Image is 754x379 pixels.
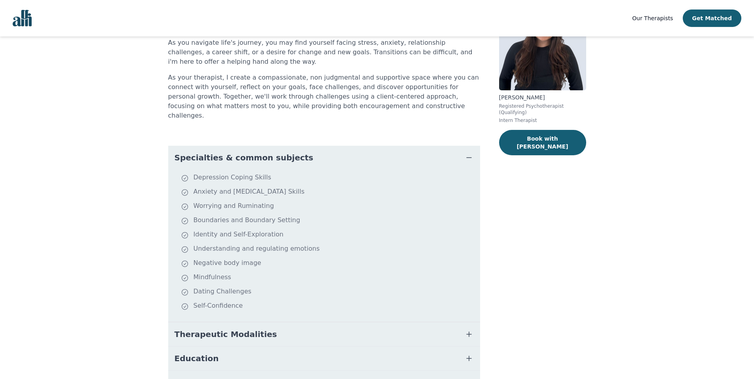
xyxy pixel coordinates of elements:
span: Our Therapists [632,15,673,21]
li: Depression Coping Skills [181,173,477,184]
span: Specialties & common subjects [175,152,313,163]
p: As you navigate life's journey, you may find yourself facing stress, anxiety, relationship challe... [168,38,480,67]
li: Negative body image [181,258,477,269]
span: Therapeutic Modalities [175,329,277,340]
span: Education [175,353,219,364]
li: Boundaries and Boundary Setting [181,215,477,227]
p: Intern Therapist [499,117,586,124]
button: Book with [PERSON_NAME] [499,130,586,155]
li: Worrying and Ruminating [181,201,477,212]
button: Therapeutic Modalities [168,322,480,346]
li: Anxiety and [MEDICAL_DATA] Skills [181,187,477,198]
li: Identity and Self-Exploration [181,230,477,241]
p: Registered Psychotherapist (Qualifying) [499,103,586,116]
p: [PERSON_NAME] [499,93,586,101]
button: Get Matched [683,10,741,27]
li: Self-Confidence [181,301,477,312]
li: Understanding and regulating emotions [181,244,477,255]
button: Education [168,347,480,370]
li: Dating Challenges [181,287,477,298]
button: Specialties & common subjects [168,146,480,170]
img: alli logo [13,10,32,27]
li: Mindfulness [181,272,477,284]
a: Our Therapists [632,13,673,23]
p: As your therapist, I create a compassionate, non judgmental and supportive space where you can co... [168,73,480,120]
